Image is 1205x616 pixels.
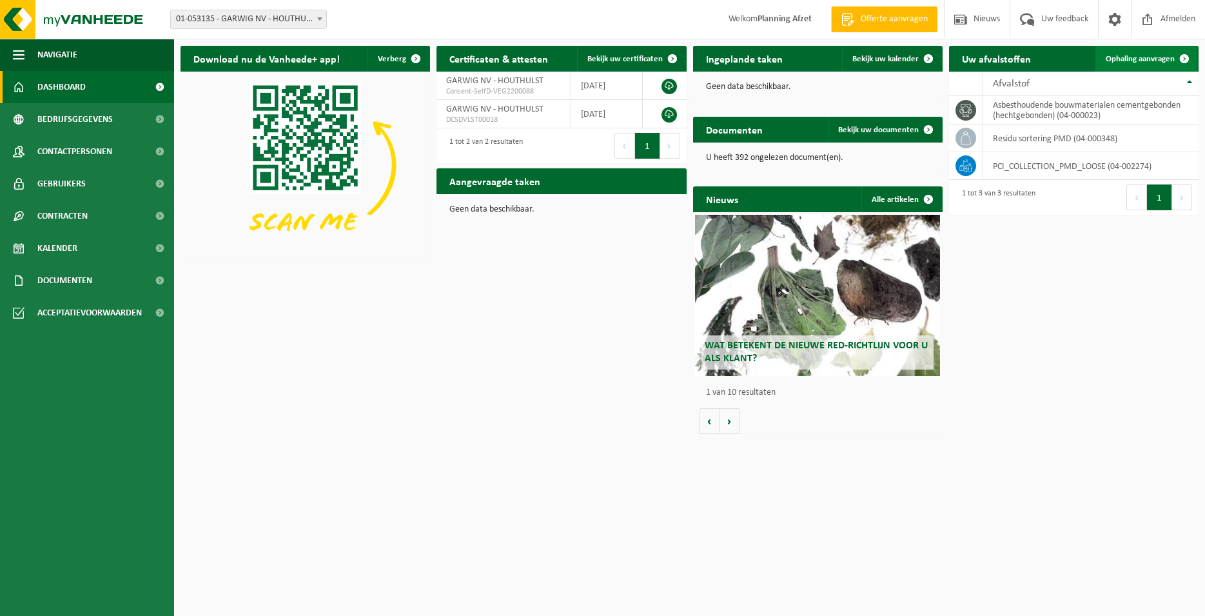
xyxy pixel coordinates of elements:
[857,13,931,26] span: Offerte aanvragen
[37,297,142,329] span: Acceptatievoorwaarden
[171,10,326,28] span: 01-053135 - GARWIG NV - HOUTHULST
[993,79,1030,89] span: Afvalstof
[571,72,643,100] td: [DATE]
[660,133,680,159] button: Next
[706,388,936,397] p: 1 van 10 resultaten
[181,72,430,259] img: Download de VHEPlus App
[700,408,720,434] button: Vorige
[614,133,635,159] button: Previous
[170,10,327,29] span: 01-053135 - GARWIG NV - HOUTHULST
[446,86,561,97] span: Consent-SelfD-VEG2200088
[37,135,112,168] span: Contactpersonen
[693,186,751,212] h2: Nieuws
[37,264,92,297] span: Documenten
[446,115,561,125] span: DCSDVLST00018
[831,6,937,32] a: Offerte aanvragen
[1126,184,1147,210] button: Previous
[852,55,919,63] span: Bekijk uw kalender
[983,152,1199,180] td: PCI_COLLECTION_PMD_LOOSE (04-002274)
[37,200,88,232] span: Contracten
[449,205,673,214] p: Geen data beschikbaar.
[37,103,113,135] span: Bedrijfsgegevens
[695,215,940,376] a: Wat betekent de nieuwe RED-richtlijn voor u als klant?
[706,83,930,92] p: Geen data beschikbaar.
[983,96,1199,124] td: asbesthoudende bouwmaterialen cementgebonden (hechtgebonden) (04-000023)
[955,183,1035,212] div: 1 tot 3 van 3 resultaten
[443,132,523,160] div: 1 tot 2 van 2 resultaten
[828,117,941,143] a: Bekijk uw documenten
[37,71,86,103] span: Dashboard
[436,46,561,71] h2: Certificaten & attesten
[1095,46,1197,72] a: Ophaling aanvragen
[720,408,740,434] button: Volgende
[706,154,930,163] p: U heeft 392 ongelezen document(en).
[378,55,406,63] span: Verberg
[1147,184,1172,210] button: 1
[436,168,553,194] h2: Aangevraagde taken
[181,46,353,71] h2: Download nu de Vanheede+ app!
[758,14,812,24] strong: Planning Afzet
[571,100,643,128] td: [DATE]
[446,104,544,114] span: GARWIG NV - HOUTHULST
[37,39,77,71] span: Navigatie
[949,46,1044,71] h2: Uw afvalstoffen
[367,46,429,72] button: Verberg
[37,232,77,264] span: Kalender
[861,186,941,212] a: Alle artikelen
[705,341,928,363] span: Wat betekent de nieuwe RED-richtlijn voor u als klant?
[693,46,796,71] h2: Ingeplande taken
[693,117,776,142] h2: Documenten
[446,76,544,86] span: GARWIG NV - HOUTHULST
[1172,184,1192,210] button: Next
[1106,55,1175,63] span: Ophaling aanvragen
[37,168,86,200] span: Gebruikers
[983,124,1199,152] td: residu sortering PMD (04-000348)
[635,133,660,159] button: 1
[838,126,919,134] span: Bekijk uw documenten
[587,55,663,63] span: Bekijk uw certificaten
[577,46,685,72] a: Bekijk uw certificaten
[842,46,941,72] a: Bekijk uw kalender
